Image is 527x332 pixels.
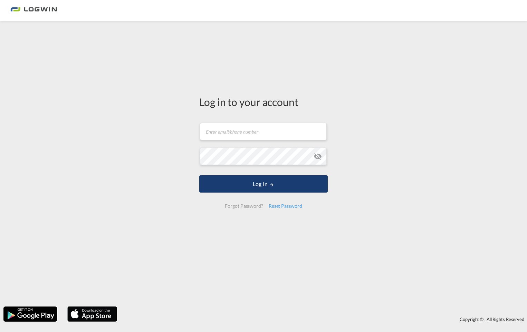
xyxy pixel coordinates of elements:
[266,200,305,212] div: Reset Password
[222,200,266,212] div: Forgot Password?
[199,175,328,193] button: LOGIN
[67,306,118,322] img: apple.png
[121,313,527,325] div: Copyright © . All Rights Reserved
[3,306,58,322] img: google.png
[199,95,328,109] div: Log in to your account
[200,123,327,140] input: Enter email/phone number
[10,3,57,18] img: 2761ae10d95411efa20a1f5e0282d2d7.png
[314,152,322,160] md-icon: icon-eye-off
